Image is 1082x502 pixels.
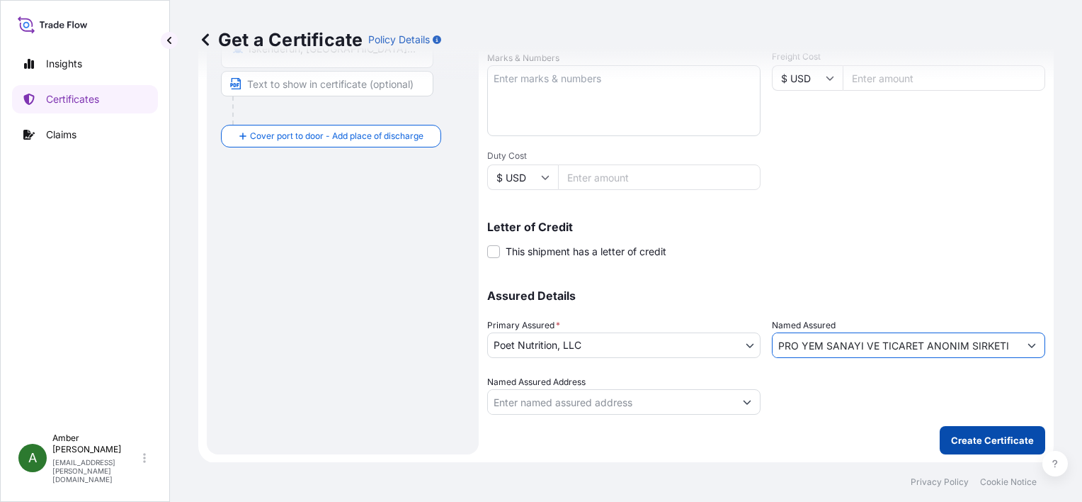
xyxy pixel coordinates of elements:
[487,375,586,389] label: Named Assured Address
[558,164,761,190] input: Enter amount
[1019,333,1044,358] button: Show suggestions
[487,290,1045,301] p: Assured Details
[46,57,82,71] p: Insights
[506,245,666,259] span: This shipment has a letter of credit
[12,50,158,78] a: Insights
[951,433,1034,447] p: Create Certificate
[368,33,430,47] p: Policy Details
[911,476,969,488] a: Privacy Policy
[773,333,1019,358] input: Assured Name
[250,129,423,143] span: Cover port to door - Add place of discharge
[487,221,1045,233] p: Letter of Credit
[28,451,37,465] span: A
[12,85,158,113] a: Certificates
[772,318,836,333] label: Named Assured
[487,318,560,333] span: Primary Assured
[52,433,140,455] p: Amber [PERSON_NAME]
[221,71,433,96] input: Text to appear on certificate
[487,333,761,358] button: Poet Nutrition, LLC
[487,150,761,162] span: Duty Cost
[221,125,441,147] button: Cover port to door - Add place of discharge
[46,92,99,106] p: Certificates
[198,28,363,51] p: Get a Certificate
[734,389,760,415] button: Show suggestions
[52,458,140,484] p: [EMAIL_ADDRESS][PERSON_NAME][DOMAIN_NAME]
[488,389,734,415] input: Named Assured Address
[980,476,1037,488] a: Cookie Notice
[12,121,158,149] a: Claims
[46,128,76,142] p: Claims
[494,338,581,352] span: Poet Nutrition, LLC
[940,426,1045,454] button: Create Certificate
